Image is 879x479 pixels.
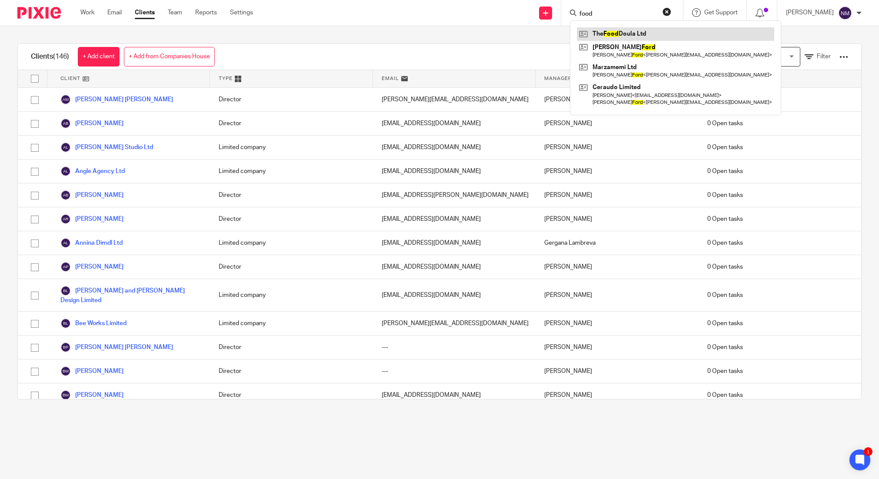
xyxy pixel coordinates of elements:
[536,136,698,159] div: [PERSON_NAME]
[373,136,536,159] div: [EMAIL_ADDRESS][DOMAIN_NAME]
[373,183,536,207] div: [EMAIL_ADDRESS][PERSON_NAME][DOMAIN_NAME]
[210,359,373,383] div: Director
[373,112,536,135] div: [EMAIL_ADDRESS][DOMAIN_NAME]
[53,53,69,60] span: (146)
[60,318,71,329] img: svg%3E
[60,318,127,329] a: Bee Works Limited
[373,383,536,407] div: [EMAIL_ADDRESS][DOMAIN_NAME]
[536,255,698,279] div: [PERSON_NAME]
[373,207,536,231] div: [EMAIL_ADDRESS][DOMAIN_NAME]
[373,231,536,255] div: [EMAIL_ADDRESS][DOMAIN_NAME]
[60,118,71,129] img: svg%3E
[707,291,743,299] span: 0 Open tasks
[60,75,80,82] span: Client
[60,166,71,176] img: svg%3E
[382,75,399,82] span: Email
[60,214,123,224] a: [PERSON_NAME]
[536,88,698,111] div: [PERSON_NAME]
[124,47,215,67] a: + Add from Companies House
[210,336,373,359] div: Director
[60,94,71,105] img: svg%3E
[373,336,536,359] div: ---
[60,286,201,305] a: [PERSON_NAME] and [PERSON_NAME] Design Limited
[536,207,698,231] div: [PERSON_NAME]
[60,190,123,200] a: [PERSON_NAME]
[107,8,122,17] a: Email
[536,231,698,255] div: Gergana Lambreva
[786,8,834,17] p: [PERSON_NAME]
[864,447,872,456] div: 1
[373,160,536,183] div: [EMAIL_ADDRESS][DOMAIN_NAME]
[210,255,373,279] div: Director
[210,136,373,159] div: Limited company
[210,88,373,111] div: Director
[210,383,373,407] div: Director
[60,94,173,105] a: [PERSON_NAME] [PERSON_NAME]
[195,8,217,17] a: Reports
[60,118,123,129] a: [PERSON_NAME]
[210,183,373,207] div: Director
[80,8,94,17] a: Work
[60,214,71,224] img: svg%3E
[60,190,71,200] img: svg%3E
[373,88,536,111] div: [PERSON_NAME][EMAIL_ADDRESS][DOMAIN_NAME]
[536,112,698,135] div: [PERSON_NAME]
[373,279,536,311] div: [EMAIL_ADDRESS][DOMAIN_NAME]
[210,207,373,231] div: Director
[663,7,671,16] button: Clear
[60,286,71,296] img: svg%3E
[536,312,698,335] div: [PERSON_NAME]
[60,166,125,176] a: Angle Agency Ltd
[210,231,373,255] div: Limited company
[707,143,743,152] span: 0 Open tasks
[707,343,743,352] span: 0 Open tasks
[536,359,698,383] div: [PERSON_NAME]
[707,167,743,176] span: 0 Open tasks
[704,10,738,16] span: Get Support
[60,390,123,400] a: [PERSON_NAME]
[373,359,536,383] div: ---
[210,112,373,135] div: Director
[60,238,123,248] a: Annina Dirndl Ltd
[536,336,698,359] div: [PERSON_NAME]
[31,52,69,61] h1: Clients
[544,75,572,82] span: Manager
[60,366,71,376] img: svg%3E
[210,279,373,311] div: Limited company
[17,7,61,19] img: Pixie
[135,8,155,17] a: Clients
[219,75,233,82] span: Type
[78,47,120,67] a: + Add client
[230,8,253,17] a: Settings
[707,215,743,223] span: 0 Open tasks
[536,183,698,207] div: [PERSON_NAME]
[373,255,536,279] div: [EMAIL_ADDRESS][DOMAIN_NAME]
[60,262,71,272] img: svg%3E
[707,119,743,128] span: 0 Open tasks
[579,10,657,18] input: Search
[838,6,852,20] img: svg%3E
[707,263,743,271] span: 0 Open tasks
[536,383,698,407] div: [PERSON_NAME]
[707,319,743,328] span: 0 Open tasks
[536,160,698,183] div: [PERSON_NAME]
[707,239,743,247] span: 0 Open tasks
[536,279,698,311] div: [PERSON_NAME]
[168,8,182,17] a: Team
[60,142,71,153] img: svg%3E
[707,367,743,376] span: 0 Open tasks
[60,262,123,272] a: [PERSON_NAME]
[27,70,43,87] input: Select all
[60,366,123,376] a: [PERSON_NAME]
[210,160,373,183] div: Limited company
[707,391,743,399] span: 0 Open tasks
[817,53,831,60] span: Filter
[60,142,153,153] a: [PERSON_NAME] Studio Ltd
[60,238,71,248] img: svg%3E
[60,390,71,400] img: svg%3E
[60,342,71,353] img: svg%3E
[373,312,536,335] div: [PERSON_NAME][EMAIL_ADDRESS][DOMAIN_NAME]
[60,342,173,353] a: [PERSON_NAME] [PERSON_NAME]
[707,191,743,200] span: 0 Open tasks
[210,312,373,335] div: Limited company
